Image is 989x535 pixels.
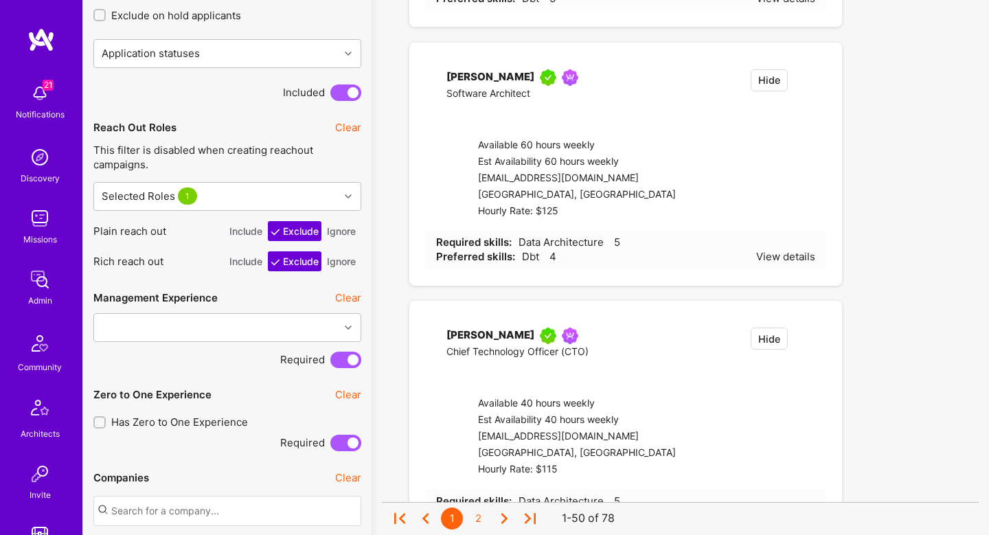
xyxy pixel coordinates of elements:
[446,363,457,374] i: icon linkedIn
[478,429,676,445] div: [EMAIL_ADDRESS][DOMAIN_NAME]
[93,143,361,172] p: This filter is disabled when creating reachout campaigns.
[178,187,197,205] span: 1
[756,249,815,264] div: View details
[539,252,549,262] i: icon Star
[478,396,676,412] div: Available 40 hours weekly
[18,360,62,374] div: Community
[271,258,280,267] i: icon CheckWhite
[335,470,361,485] button: Clear
[515,494,620,508] span: Data Architecture 5
[562,328,578,344] img: Been on Mission
[467,508,489,530] div: 2
[98,43,203,63] div: Application statuses
[345,193,352,200] i: icon Chevron
[21,171,60,185] div: Discovery
[805,328,815,338] i: icon EmptyStar
[540,328,556,344] img: A.Teamer in Residence
[478,412,676,429] div: Est Availability 40 hours weekly
[446,69,534,86] div: [PERSON_NAME]
[26,205,54,232] img: teamwork
[519,249,556,264] span: Dbt 4
[26,80,54,107] img: bell
[111,8,241,23] span: Exclude on hold applicants
[26,266,54,293] img: admin teamwork
[446,105,457,115] i: icon linkedIn
[478,170,676,187] div: [EMAIL_ADDRESS][DOMAIN_NAME]
[283,85,325,100] span: Included
[562,69,578,86] img: Been on Mission
[43,80,54,91] span: 21
[335,387,361,402] button: Clear
[26,460,54,488] img: Invite
[441,508,463,530] div: 1
[478,137,676,154] div: Available 60 hours weekly
[335,120,361,135] button: Clear
[478,203,676,220] div: Hourly Rate: $125
[604,238,614,248] i: icon Star
[324,251,359,271] button: Ignore
[227,221,265,241] button: Include
[93,387,212,402] div: Zero to One Experience
[446,86,584,102] div: Software Architect
[111,415,248,429] span: Has Zero to One Experience
[26,144,54,171] img: discovery
[93,291,218,305] div: Management Experience
[23,327,56,360] img: Community
[268,251,321,271] button: Exclude
[540,69,556,86] img: A.Teamer in Residence
[93,470,149,485] div: Companies
[478,154,676,170] div: Est Availability 60 hours weekly
[446,328,534,344] div: [PERSON_NAME]
[93,120,177,135] div: Reach Out Roles
[751,328,788,350] button: Hide
[280,435,325,450] span: Required
[98,186,203,206] div: Selected Roles
[23,394,56,426] img: Architects
[562,512,615,526] div: 1-50 of 78
[335,291,361,305] button: Clear
[604,497,614,507] i: icon Star
[436,494,512,508] strong: Required skills:
[27,27,55,52] img: logo
[23,232,57,247] div: Missions
[93,221,361,241] p: Plain reach out
[478,462,676,478] div: Hourly Rate: $115
[345,50,352,57] i: icon Chevron
[227,251,265,271] button: Include
[436,250,515,263] strong: Preferred skills:
[30,488,51,502] div: Invite
[345,324,352,331] i: icon Chevron
[280,352,325,367] span: Required
[805,69,815,80] i: icon EmptyStar
[751,69,788,91] button: Hide
[16,107,65,122] div: Notifications
[446,344,589,361] div: Chief Technology Officer (CTO)
[478,187,676,203] div: [GEOGRAPHIC_DATA], [GEOGRAPHIC_DATA]
[93,496,361,526] input: Search for a company...
[436,236,512,249] strong: Required skills:
[478,445,676,462] div: [GEOGRAPHIC_DATA], [GEOGRAPHIC_DATA]
[268,221,321,241] button: Exclude
[93,251,361,271] p: Rich reach out
[324,221,359,241] button: Ignore
[21,426,60,441] div: Architects
[271,227,280,237] i: icon CheckWhite
[515,235,620,249] span: Data Architecture 5
[28,293,52,308] div: Admin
